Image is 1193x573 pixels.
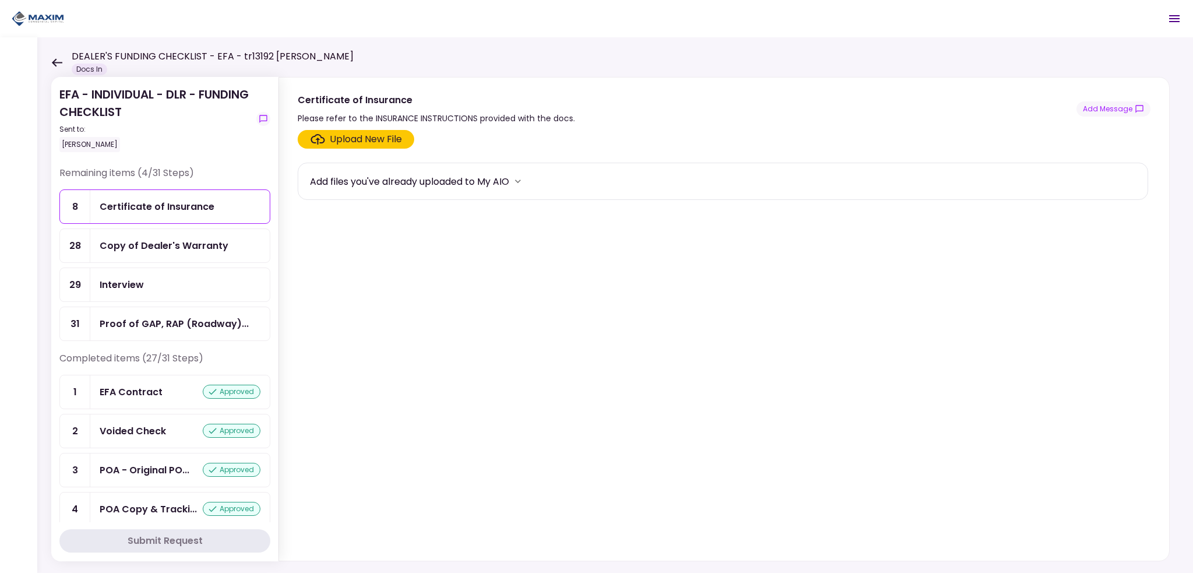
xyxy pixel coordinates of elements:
a: 28Copy of Dealer's Warranty [59,229,270,263]
div: EFA Contract [100,385,163,399]
a: 8Certificate of Insurance [59,189,270,224]
div: approved [203,385,260,399]
div: Please refer to the INSURANCE INSTRUCTIONS provided with the docs. [298,111,575,125]
div: Proof of GAP, RAP (Roadway) Agreement [100,317,249,331]
button: show-messages [1076,101,1150,117]
button: Submit Request [59,529,270,553]
div: 28 [60,229,90,262]
button: Open menu [1160,5,1188,33]
div: [PERSON_NAME] [59,137,120,152]
div: Upload New File [330,132,402,146]
div: 31 [60,307,90,340]
div: Sent to: [59,124,252,135]
div: 29 [60,268,90,301]
div: 8 [60,190,90,223]
div: 1 [60,375,90,409]
div: Certificate of Insurance [100,199,214,214]
a: 3POA - Original POA (not CA or GA)approved [59,453,270,487]
a: 4POA Copy & Tracking Receiptapproved [59,492,270,526]
div: EFA - INDIVIDUAL - DLR - FUNDING CHECKLIST [59,86,252,152]
div: Voided Check [100,424,166,438]
h1: DEALER'S FUNDING CHECKLIST - EFA - tr13192 [PERSON_NAME] [72,50,354,64]
button: more [509,173,527,190]
div: 4 [60,493,90,526]
div: POA Copy & Tracking Receipt [100,502,197,516]
div: Add files you've already uploaded to My AIO [310,174,509,189]
div: approved [203,463,260,477]
div: Remaining items (4/31 Steps) [59,166,270,189]
div: POA - Original POA (not CA or GA) [100,463,189,477]
div: Interview [100,277,144,292]
div: Submit Request [128,534,203,548]
div: 2 [60,414,90,448]
div: Certificate of InsurancePlease refer to the INSURANCE INSTRUCTIONS provided with the docs.show-me... [278,77,1170,561]
a: 31Proof of GAP, RAP (Roadway) Agreement [59,307,270,341]
a: 1EFA Contractapproved [59,375,270,409]
div: Completed items (27/31 Steps) [59,351,270,375]
div: 3 [60,454,90,487]
div: approved [203,502,260,516]
div: Certificate of Insurance [298,93,575,107]
div: approved [203,424,260,438]
img: Partner icon [12,10,64,27]
div: Docs In [72,64,107,75]
a: 29Interview [59,268,270,302]
div: Copy of Dealer's Warranty [100,238,228,253]
a: 2Voided Checkapproved [59,414,270,448]
span: Click here to upload the required document [298,130,414,149]
button: show-messages [256,112,270,126]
